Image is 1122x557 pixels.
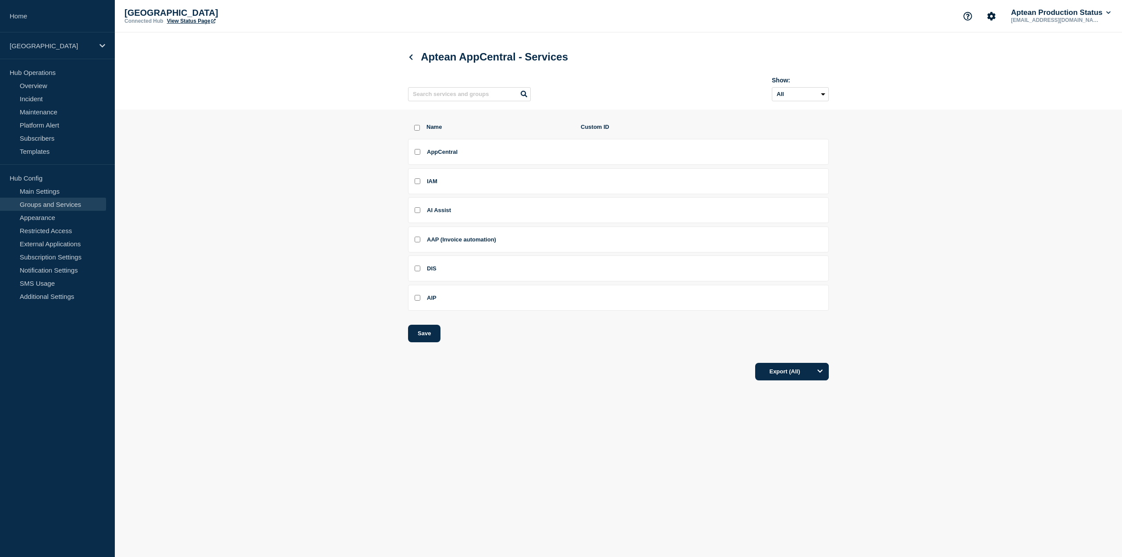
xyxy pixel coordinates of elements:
[408,87,531,101] input: Search services and groups
[10,42,94,50] p: [GEOGRAPHIC_DATA]
[124,18,163,24] p: Connected Hub
[415,266,420,271] input: DIS checkbox
[581,124,824,132] span: Custom ID
[167,18,216,24] a: View Status Page
[1009,8,1112,17] button: Aptean Production Status
[415,237,420,242] input: AAP (Invoice automation) checkbox
[427,294,437,301] span: AIP
[811,363,829,380] button: Options
[427,178,437,184] span: IAM
[1009,17,1101,23] p: [EMAIL_ADDRESS][DOMAIN_NAME]
[415,149,420,155] input: AppCentral checkbox
[426,124,570,132] span: Name
[427,149,458,155] span: AppCentral
[959,7,977,25] button: Support
[415,178,420,184] input: IAM checkbox
[415,207,420,213] input: AI Assist checkbox
[427,207,451,213] span: AI Assist
[421,51,568,63] span: Services
[982,7,1001,25] button: Account settings
[427,265,437,272] span: DIS
[772,87,829,101] select: Archived
[415,295,420,301] input: AIP checkbox
[124,8,300,18] p: [GEOGRAPHIC_DATA]
[755,363,829,380] button: Export (All)
[408,325,440,342] button: Save
[414,125,420,131] input: select all checkbox
[427,236,496,243] span: AAP (Invoice automation)
[772,77,829,84] div: Show:
[421,51,522,63] span: Aptean AppCentral -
